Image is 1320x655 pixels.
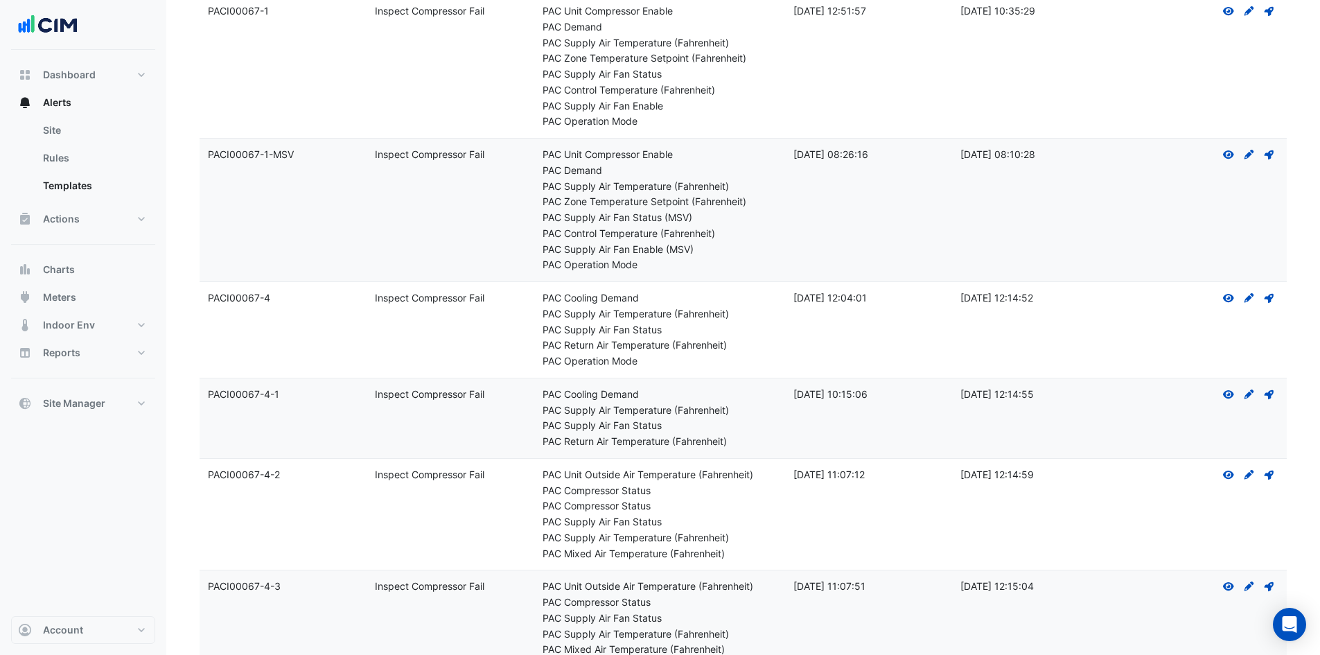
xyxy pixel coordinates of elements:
[1263,469,1276,480] fa-icon: Deploy
[17,11,79,39] img: Company Logo
[543,67,777,82] div: PAC Supply Air Fan Status
[1222,580,1235,592] fa-icon: View
[1222,5,1235,17] fa-icon: View
[1263,292,1276,304] fa-icon: Deploy
[208,147,358,163] div: PACI00067-1-MSV
[543,194,777,210] div: PAC Zone Temperature Setpoint (Fahrenheit)
[1243,580,1256,592] fa-icon: Create Draft - to edit a template, you first need to create a draft, and then submit it for appro...
[11,616,155,644] button: Account
[11,89,155,116] button: Alerts
[543,82,777,98] div: PAC Control Temperature (Fahrenheit)
[793,147,944,163] div: [DATE] 08:26:16
[375,3,525,19] div: Inspect Compressor Fail
[543,403,777,419] div: PAC Supply Air Temperature (Fahrenheit)
[543,387,777,403] div: PAC Cooling Demand
[960,290,1111,306] div: [DATE] 12:14:52
[543,353,777,369] div: PAC Operation Mode
[543,51,777,67] div: PAC Zone Temperature Setpoint (Fahrenheit)
[208,3,358,19] div: PACI00067-1
[11,339,155,367] button: Reports
[11,390,155,417] button: Site Manager
[375,290,525,306] div: Inspect Compressor Fail
[1243,469,1256,480] fa-icon: Create Draft - to edit a template, you first need to create a draft, and then submit it for appro...
[543,530,777,546] div: PAC Supply Air Temperature (Fahrenheit)
[43,212,80,226] span: Actions
[543,595,777,611] div: PAC Compressor Status
[43,290,76,304] span: Meters
[32,116,155,144] a: Site
[543,498,777,514] div: PAC Compressor Status
[18,318,32,332] app-icon: Indoor Env
[543,627,777,643] div: PAC Supply Air Temperature (Fahrenheit)
[543,290,777,306] div: PAC Cooling Demand
[543,546,777,562] div: PAC Mixed Air Temperature (Fahrenheit)
[375,467,525,483] div: Inspect Compressor Fail
[375,579,525,595] div: Inspect Compressor Fail
[793,387,944,403] div: [DATE] 10:15:06
[960,147,1111,163] div: [DATE] 08:10:28
[18,290,32,304] app-icon: Meters
[18,212,32,226] app-icon: Actions
[1222,148,1235,160] fa-icon: View
[375,147,525,163] div: Inspect Compressor Fail
[543,179,777,195] div: PAC Supply Air Temperature (Fahrenheit)
[1243,5,1256,17] fa-icon: Create Draft - to edit a template, you first need to create a draft, and then submit it for appro...
[960,387,1111,403] div: [DATE] 12:14:55
[543,322,777,338] div: PAC Supply Air Fan Status
[960,3,1111,19] div: [DATE] 10:35:29
[543,3,777,19] div: PAC Unit Compressor Enable
[543,35,777,51] div: PAC Supply Air Temperature (Fahrenheit)
[793,579,944,595] div: [DATE] 11:07:51
[1222,469,1235,480] fa-icon: View
[1243,292,1256,304] fa-icon: Create Draft - to edit a template, you first need to create a draft, and then submit it for appro...
[543,611,777,627] div: PAC Supply Air Fan Status
[208,387,358,403] div: PACI00067-4-1
[543,19,777,35] div: PAC Demand
[960,579,1111,595] div: [DATE] 12:15:04
[18,396,32,410] app-icon: Site Manager
[32,172,155,200] a: Templates
[543,98,777,114] div: PAC Supply Air Fan Enable
[1222,292,1235,304] fa-icon: View
[11,61,155,89] button: Dashboard
[793,290,944,306] div: [DATE] 12:04:01
[43,623,83,637] span: Account
[208,579,358,595] div: PACI00067-4-3
[543,306,777,322] div: PAC Supply Air Temperature (Fahrenheit)
[18,96,32,110] app-icon: Alerts
[11,205,155,233] button: Actions
[543,483,777,499] div: PAC Compressor Status
[43,263,75,277] span: Charts
[32,144,155,172] a: Rules
[543,242,777,258] div: PAC Supply Air Fan Enable (MSV)
[1263,388,1276,400] fa-icon: Deploy
[543,338,777,353] div: PAC Return Air Temperature (Fahrenheit)
[1263,148,1276,160] fa-icon: Deploy
[960,467,1111,483] div: [DATE] 12:14:59
[1243,148,1256,160] fa-icon: Create Draft - to edit a template, you first need to create a draft, and then submit it for appro...
[43,68,96,82] span: Dashboard
[543,210,777,226] div: PAC Supply Air Fan Status (MSV)
[11,311,155,339] button: Indoor Env
[43,96,71,110] span: Alerts
[1263,5,1276,17] fa-icon: Deploy
[1243,388,1256,400] fa-icon: Create Draft - to edit a template, you first need to create a draft, and then submit it for appro...
[793,3,944,19] div: [DATE] 12:51:57
[1263,580,1276,592] fa-icon: Deploy
[18,68,32,82] app-icon: Dashboard
[543,418,777,434] div: PAC Supply Air Fan Status
[18,346,32,360] app-icon: Reports
[43,346,80,360] span: Reports
[543,467,777,483] div: PAC Unit Outside Air Temperature (Fahrenheit)
[543,114,777,130] div: PAC Operation Mode
[543,226,777,242] div: PAC Control Temperature (Fahrenheit)
[543,514,777,530] div: PAC Supply Air Fan Status
[543,147,777,163] div: PAC Unit Compressor Enable
[543,257,777,273] div: PAC Operation Mode
[11,256,155,283] button: Charts
[208,467,358,483] div: PACI00067-4-2
[543,163,777,179] div: PAC Demand
[543,434,777,450] div: PAC Return Air Temperature (Fahrenheit)
[18,263,32,277] app-icon: Charts
[11,116,155,205] div: Alerts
